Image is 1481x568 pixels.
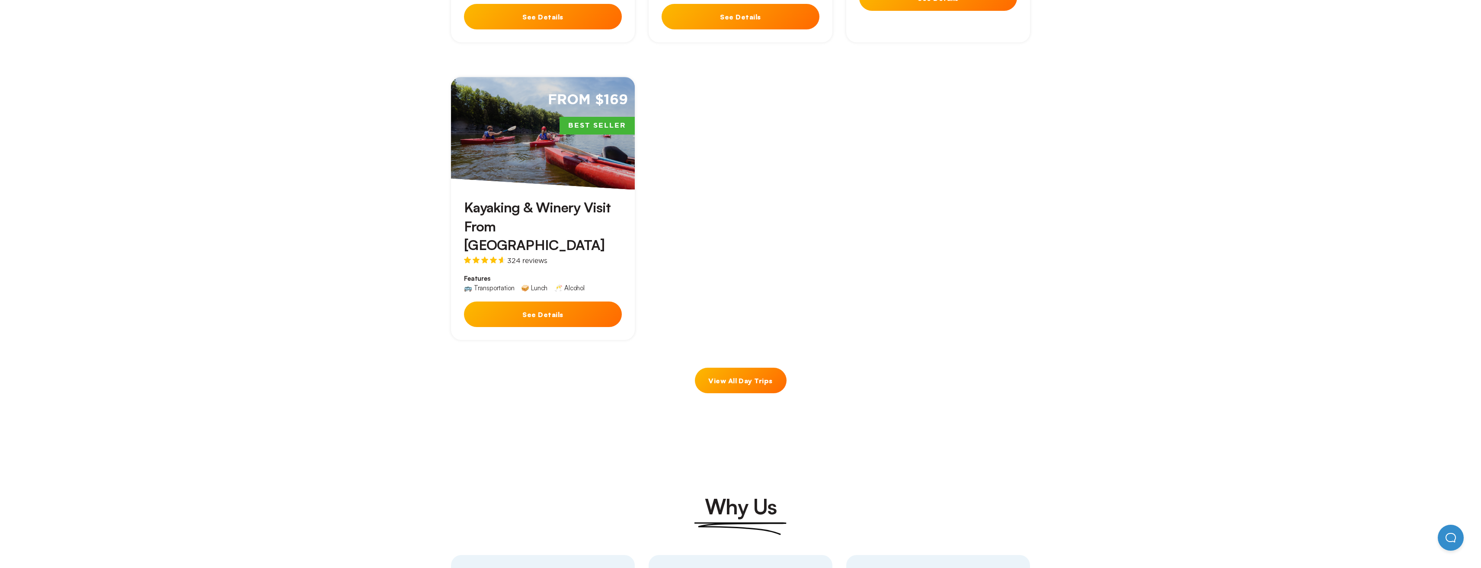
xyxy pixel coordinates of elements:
[464,302,622,327] button: See Details
[464,198,622,254] h3: Kayaking & Winery Visit From [GEOGRAPHIC_DATA]
[1438,525,1464,551] iframe: Help Scout Beacon - Open
[695,368,787,393] a: View All Day Trips
[464,4,622,29] button: See Details
[554,285,585,291] div: 🥂 Alcohol
[548,91,628,109] span: From $169
[662,4,819,29] button: See Details
[464,274,622,283] span: Features
[464,285,514,291] div: 🚌 Transportation
[560,117,635,135] span: Best Seller
[507,257,547,264] span: 324 reviews
[705,494,777,520] span: Why Us
[521,285,547,291] div: 🥪 Lunch
[451,77,635,340] a: From $169Best SellerKayaking & Winery Visit From [GEOGRAPHIC_DATA]324 reviewsFeatures🚌 Transporta...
